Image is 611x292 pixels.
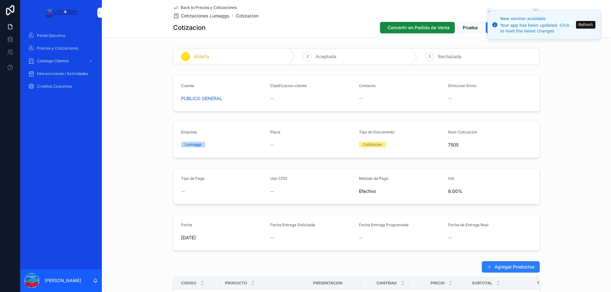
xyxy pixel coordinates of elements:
span: Fecha de Entrega Real [448,222,488,227]
p: [PERSON_NAME] [45,277,81,284]
span: 3 [428,54,431,59]
span: Tipo de Documento [359,130,394,134]
span: Creditos Cescemex [37,84,73,89]
div: New version available [500,16,574,22]
div: Cotizacion [363,142,382,147]
span: Back to Precios y Cotizaciones [181,5,237,10]
span: Aceptada [316,53,336,60]
span: -- [270,234,274,241]
button: Prueba [457,22,483,33]
a: Creditos Cescemex [24,81,98,92]
span: Cotizaciones Lumaggs [181,13,229,19]
span: Rechazada [438,53,461,60]
span: Portal Ejecutivo [37,33,65,38]
span: -- [448,95,452,102]
div: Lumaggs [185,142,201,147]
span: Fecha Entrega Programada [359,222,409,227]
span: -- [359,234,363,241]
span: Producto [225,281,247,286]
span: -- [270,142,274,148]
span: IVA [448,176,454,181]
span: -- [359,95,363,102]
span: Empresa [181,130,197,134]
a: Cotizaciones Lumaggs [173,13,229,19]
a: PUBLICO GENERAL [181,95,222,102]
span: Prueba [463,24,478,31]
div: scrollable content [20,25,102,100]
button: Convertir en Pedido de Venta [380,22,455,33]
span: Presentacion [313,281,342,286]
a: Precios y Cotizaciones [24,43,98,54]
span: 7505 [448,142,532,148]
h1: Cotizacion [173,23,206,32]
span: Cuenta [181,83,194,88]
span: -- [181,188,185,194]
span: Contacto [359,83,376,88]
a: Catalogo Clientes [24,55,98,67]
span: -- [270,188,274,194]
span: 1 [185,54,186,59]
span: Fecha Entrega Solicitada [270,222,315,227]
span: Total [537,281,550,286]
span: Catalogo Clientes [37,58,69,64]
span: Convertir en Pedido de Venta [388,24,450,31]
span: Precio [431,281,445,286]
button: Agregar Productos [482,261,540,273]
a: Portal Ejecutivo [24,30,98,41]
span: -- [448,234,452,241]
span: -- [270,95,274,102]
button: Refresh [576,21,595,29]
span: Subtotal [472,281,492,286]
span: Uso CFDI [270,176,287,181]
button: Editar Cotizacion [486,22,540,33]
span: 8.00% [448,188,532,194]
span: Interaccciones / Actividades [37,71,88,76]
span: Direccion Envio [448,83,476,88]
img: App logo [45,8,77,18]
button: Close toast [486,8,492,15]
div: Your app has been updated. Click to load the latest changes [500,23,574,34]
span: Precios y Cotizaciones [37,46,78,51]
span: Metodo de Pago [359,176,388,181]
span: Clasificacion cliente [270,83,307,88]
span: Fecha [181,222,192,227]
span: Abierta [194,53,209,60]
a: Back to Precios y Cotizaciones [173,5,237,10]
span: Num Cotizacion [448,130,477,134]
a: Interaccciones / Actividades [24,68,98,79]
span: Tipo de Pago [181,176,205,181]
span: Plaza [270,130,280,134]
a: Cotizacion [236,13,258,19]
span: Codigo [181,281,196,286]
span: Efectivo [359,188,376,194]
span: 2 [306,54,309,59]
span: Cantidad [376,281,397,286]
span: [DATE] [181,234,265,241]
